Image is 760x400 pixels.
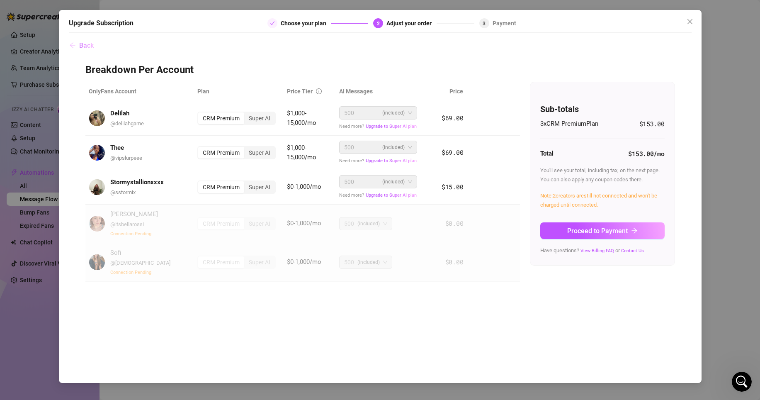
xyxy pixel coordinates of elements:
button: Upgrade to Super AI plan [365,158,417,164]
a: Contact Us [621,248,644,254]
span: $0.00 [445,258,464,266]
div: CRM Premium [198,256,244,268]
img: avatar.jpg [89,216,105,232]
span: 3 x CRM Premium Plan [540,119,598,129]
img: avatar.jpg [89,145,105,161]
img: avatar.jpg [89,110,105,126]
span: 500 [344,256,354,268]
span: 500 [344,107,354,119]
span: Need more? [339,158,417,163]
span: (included) [382,141,405,154]
button: Proceed to Paymentarrow-right [540,222,665,239]
div: Payment [493,18,516,28]
span: Home [12,280,29,285]
div: Super AI [244,218,275,229]
div: • 5h ago [75,67,99,76]
div: Tanya [29,98,46,107]
span: @ vipslurpeee [110,155,142,161]
img: Ella avatar [8,66,18,76]
div: Profile image for Tanya [10,90,26,106]
img: avatar.jpg [89,254,105,270]
span: 500 [344,141,354,154]
iframe: Intercom live chat [732,372,752,392]
span: Proceed to Payment [567,227,628,235]
strong: Stormystallionxxxx [110,178,164,186]
span: @ itsbellarossi [110,221,144,227]
div: CRM Premium [198,218,244,229]
span: Connection Pending [110,231,151,237]
span: @ delilahgame [110,120,144,127]
span: 500 [344,176,354,188]
div: Choose your plan [281,18,331,28]
span: Need more? [339,193,417,198]
div: Super AI [244,256,275,268]
span: 2 [377,21,380,27]
span: arrow-right [631,227,638,234]
th: Plan [194,82,283,101]
h4: Sub-totals [540,103,665,115]
div: Super AI [244,147,275,159]
div: 🌟 Supercreator [27,67,74,76]
span: check [270,21,275,26]
div: • [DATE] [48,98,71,107]
span: $0.00 [445,219,464,227]
th: OnlyFans Account [85,82,194,101]
img: avatar.jpg [89,179,105,195]
div: [PERSON_NAME] [29,37,78,45]
strong: Total [540,150,554,157]
div: segmented control [197,180,276,194]
span: Note: 2 creator s are still not connected and won't be charged until connected. [540,193,657,208]
div: Super AI [244,112,275,124]
span: Upgrade to Super AI plan [366,124,417,129]
div: segmented control [197,256,276,269]
div: CRM Premium [198,112,244,124]
span: info-circle [316,88,322,94]
span: Back [79,41,94,49]
span: Sofi [110,249,121,256]
img: Profile image for Ella [10,28,26,45]
span: $153.00 [639,119,665,129]
span: Need more? [339,124,417,129]
strong: Delilah [110,110,129,117]
span: @ sstormix [110,189,136,195]
th: AI Messages [336,82,423,101]
span: [PERSON_NAME] [110,210,158,218]
button: Messages [41,259,83,292]
button: Help [83,259,124,292]
span: arrow-left [69,42,76,49]
img: Giselle avatar [12,60,22,70]
h1: Messages [61,3,106,17]
span: $15.00 [442,183,463,191]
button: Close [683,15,697,28]
th: Price [423,82,466,101]
span: 3 [483,21,486,27]
span: @ [DEMOGRAPHIC_DATA] [110,260,170,266]
span: Have questions? or [540,247,644,254]
span: $0-1,000/mo [287,258,321,266]
span: (included) [357,256,380,268]
div: segmented control [197,112,276,125]
h5: Upgrade Subscription [69,18,134,28]
span: Connection Pending [110,270,151,275]
button: Back [69,37,94,54]
div: Super AI [244,181,275,193]
span: (included) [382,176,405,188]
div: segmented control [197,146,276,159]
span: $0-1,000/mo [287,220,321,227]
span: Hello? [29,29,47,35]
div: CRM Premium [198,181,244,193]
button: News [124,259,166,292]
span: Upgrade to Super AI plan [366,158,417,163]
div: Adjust your order [386,18,437,28]
span: Help [97,280,110,285]
span: Messages [46,280,78,285]
button: Upgrade to Super AI plan [365,192,417,198]
span: You'll see your total, including tax, on the next page. You can also apply any coupon codes there. [540,167,660,183]
span: Close [683,18,697,25]
button: Upgrade to Super AI plan [365,123,417,129]
div: segmented control [197,217,276,230]
strong: Thee [110,144,124,151]
span: $1,000-15,000/mo [287,110,316,127]
span: Upgrade to Super AI plan [366,193,417,198]
span: 500 [344,217,354,230]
